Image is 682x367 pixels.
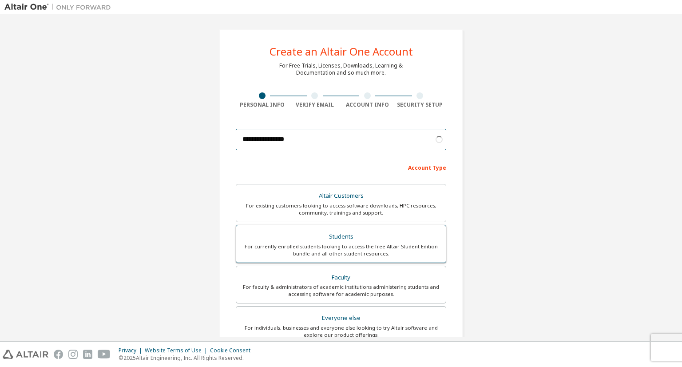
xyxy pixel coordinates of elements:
img: altair_logo.svg [3,350,48,359]
img: instagram.svg [68,350,78,359]
div: For currently enrolled students looking to access the free Altair Student Edition bundle and all ... [242,243,440,257]
div: Altair Customers [242,190,440,202]
div: Website Terms of Use [145,347,210,354]
div: Students [242,231,440,243]
img: Altair One [4,3,115,12]
img: facebook.svg [54,350,63,359]
div: Account Info [341,101,394,108]
div: For individuals, businesses and everyone else looking to try Altair software and explore our prod... [242,324,440,339]
div: Faculty [242,271,440,284]
div: Create an Altair One Account [270,46,413,57]
img: linkedin.svg [83,350,92,359]
img: youtube.svg [98,350,111,359]
p: © 2025 Altair Engineering, Inc. All Rights Reserved. [119,354,256,362]
div: Account Type [236,160,446,174]
div: Privacy [119,347,145,354]
div: Everyone else [242,312,440,324]
div: For existing customers looking to access software downloads, HPC resources, community, trainings ... [242,202,440,216]
div: Security Setup [394,101,447,108]
div: For faculty & administrators of academic institutions administering students and accessing softwa... [242,283,440,298]
div: Cookie Consent [210,347,256,354]
div: Personal Info [236,101,289,108]
div: Verify Email [289,101,341,108]
div: For Free Trials, Licenses, Downloads, Learning & Documentation and so much more. [279,62,403,76]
